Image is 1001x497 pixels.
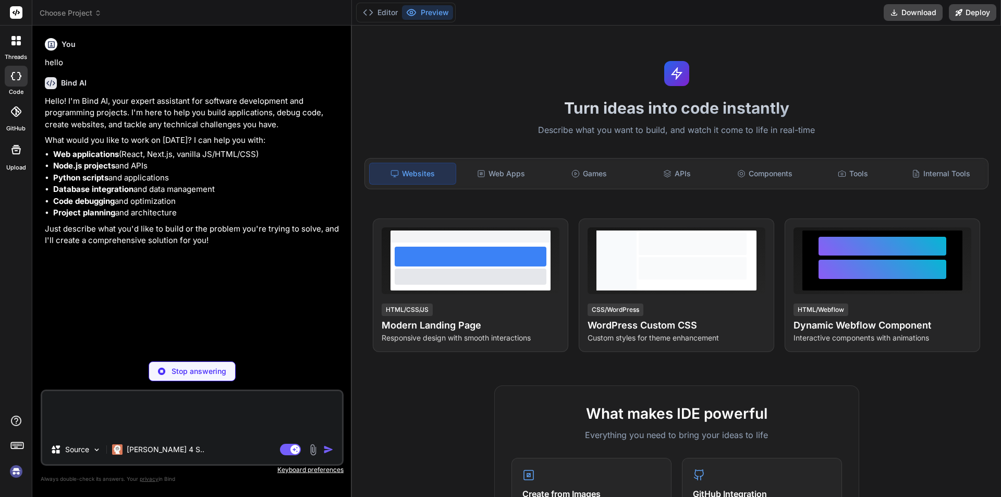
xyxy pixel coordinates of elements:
[722,163,808,185] div: Components
[949,4,996,21] button: Deploy
[65,444,89,455] p: Source
[588,318,765,333] h4: WordPress Custom CSS
[511,429,842,441] p: Everything you need to bring your ideas to life
[5,53,27,62] label: threads
[53,161,115,171] strong: Node.js projects
[62,39,76,50] h6: You
[53,172,341,184] li: and applications
[323,444,334,455] img: icon
[898,163,984,185] div: Internal Tools
[53,196,115,206] strong: Code debugging
[53,160,341,172] li: and APIs
[92,445,101,454] img: Pick Models
[307,444,319,456] img: attachment
[41,474,344,484] p: Always double-check its answers. Your in Bind
[45,135,341,147] p: What would you like to work on [DATE]? I can help you with:
[45,223,341,247] p: Just describe what you'd like to build or the problem you're trying to solve, and I'll create a c...
[53,173,108,183] strong: Python scripts
[53,208,115,217] strong: Project planning
[884,4,943,21] button: Download
[53,184,341,196] li: and data management
[546,163,632,185] div: Games
[369,163,456,185] div: Websites
[382,333,559,343] p: Responsive design with smooth interactions
[40,8,102,18] span: Choose Project
[511,403,842,425] h2: What makes IDE powerful
[41,466,344,474] p: Keyboard preferences
[45,57,341,69] p: hello
[359,5,402,20] button: Editor
[6,124,26,133] label: GitHub
[6,163,26,172] label: Upload
[53,196,341,208] li: and optimization
[382,304,433,316] div: HTML/CSS/JS
[9,88,23,96] label: code
[358,99,995,117] h1: Turn ideas into code instantly
[53,149,341,161] li: (React, Next.js, vanilla JS/HTML/CSS)
[53,149,119,159] strong: Web applications
[794,333,971,343] p: Interactive components with animations
[112,444,123,455] img: Claude 4 Sonnet
[458,163,544,185] div: Web Apps
[7,463,25,480] img: signin
[172,366,226,377] p: Stop answering
[53,184,133,194] strong: Database integration
[810,163,896,185] div: Tools
[127,444,204,455] p: [PERSON_NAME] 4 S..
[382,318,559,333] h4: Modern Landing Page
[358,124,995,137] p: Describe what you want to build, and watch it come to life in real-time
[588,304,643,316] div: CSS/WordPress
[794,304,848,316] div: HTML/Webflow
[402,5,453,20] button: Preview
[140,476,158,482] span: privacy
[53,207,341,219] li: and architecture
[45,95,341,131] p: Hello! I'm Bind AI, your expert assistant for software development and programming projects. I'm ...
[61,78,87,88] h6: Bind AI
[634,163,720,185] div: APIs
[588,333,765,343] p: Custom styles for theme enhancement
[794,318,971,333] h4: Dynamic Webflow Component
